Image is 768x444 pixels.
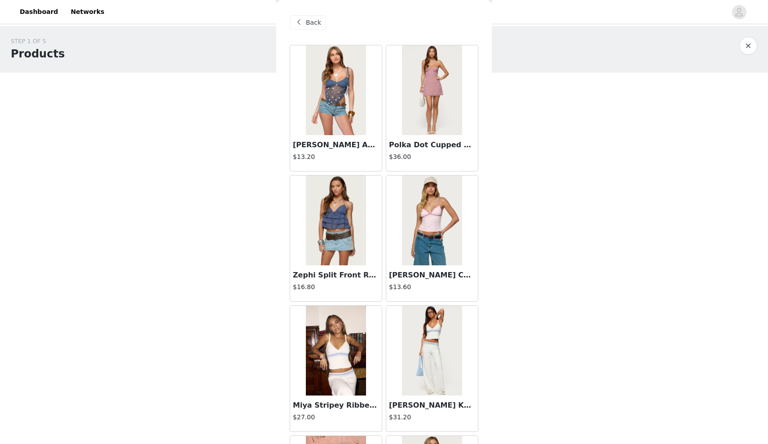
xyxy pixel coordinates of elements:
[306,176,366,265] img: Zephi Split Front Ruffled Top
[293,270,379,281] h3: Zephi Split Front Ruffled Top
[293,282,379,292] h4: $16.80
[389,413,475,422] h4: $31.20
[11,37,65,46] div: STEP 1 OF 5
[402,306,462,396] img: Miya Stripey Knit Pants
[402,45,462,135] img: Polka Dot Cupped Chiffon Mini Dress
[389,400,475,411] h3: [PERSON_NAME] Knit Pants
[14,2,63,22] a: Dashboard
[293,152,379,162] h4: $13.20
[735,5,743,19] div: avatar
[306,18,321,27] span: Back
[11,46,65,62] h1: Products
[306,306,366,396] img: Miya Stripey Ribbed Knit Tank Top
[389,270,475,281] h3: [PERSON_NAME] Contrast Tank Top
[293,400,379,411] h3: Miya Stripey Ribbed Knit Tank Top
[402,176,462,265] img: Leona Contrast Tank Top
[293,140,379,150] h3: [PERSON_NAME] Asymmetric Crochet Top
[389,152,475,162] h4: $36.00
[306,45,366,135] img: Shelley Asymmetric Crochet Top
[389,282,475,292] h4: $13.60
[293,413,379,422] h4: $27.00
[389,140,475,150] h3: Polka Dot Cupped Chiffon Mini Dress
[65,2,110,22] a: Networks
